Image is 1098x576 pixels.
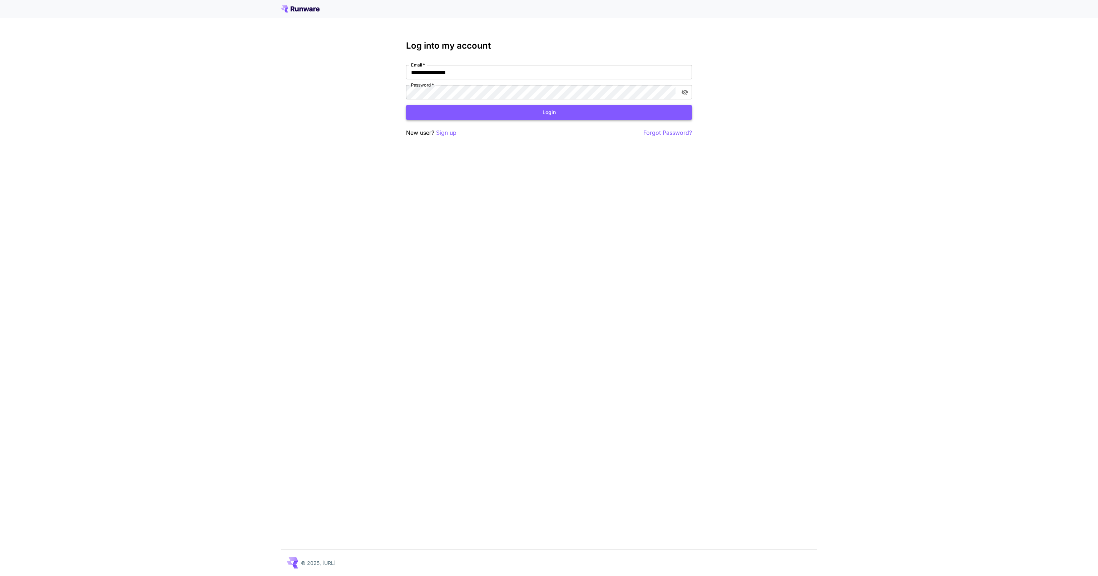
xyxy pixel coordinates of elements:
[678,86,691,99] button: toggle password visibility
[643,128,692,137] button: Forgot Password?
[301,559,336,567] p: © 2025, [URL]
[436,128,456,137] button: Sign up
[411,82,434,88] label: Password
[406,128,456,137] p: New user?
[406,41,692,51] h3: Log into my account
[406,105,692,120] button: Login
[411,62,425,68] label: Email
